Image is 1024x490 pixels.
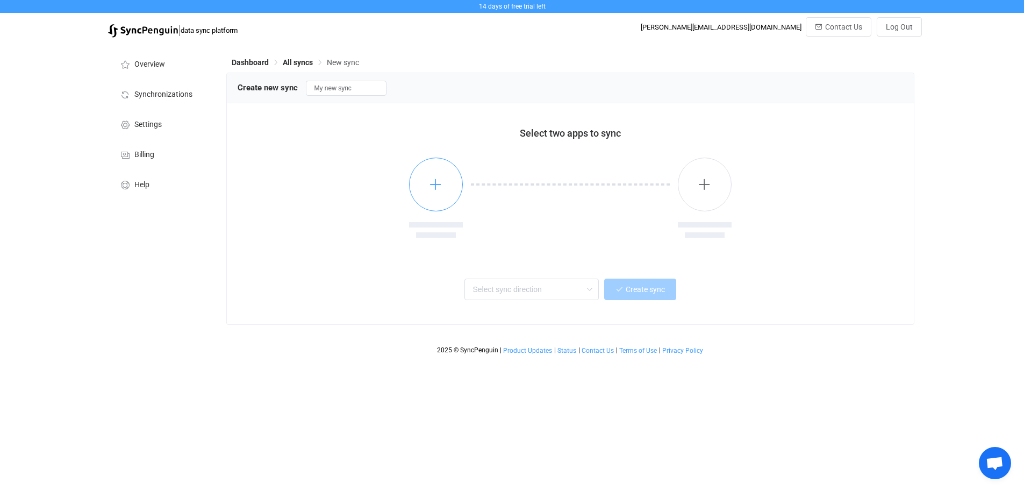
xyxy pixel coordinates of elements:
[500,346,502,354] span: |
[557,347,576,354] span: Status
[581,347,614,354] a: Contact Us
[108,24,178,38] img: syncpenguin.svg
[557,347,577,354] a: Status
[520,127,621,139] span: Select two apps to sync
[604,279,676,300] button: Create sync
[503,347,553,354] a: Product Updates
[582,347,614,354] span: Contact Us
[181,26,238,34] span: data sync platform
[108,23,238,38] a: |data sync platform
[134,151,154,159] span: Billing
[134,120,162,129] span: Settings
[662,347,703,354] span: Privacy Policy
[886,23,913,31] span: Log Out
[659,346,661,354] span: |
[134,181,149,189] span: Help
[825,23,862,31] span: Contact Us
[283,58,313,67] span: All syncs
[134,60,165,69] span: Overview
[108,139,216,169] a: Billing
[619,347,657,354] a: Terms of Use
[554,346,556,354] span: |
[306,81,386,96] input: Sync name
[327,58,359,67] span: New sync
[578,346,580,354] span: |
[479,3,546,10] span: 14 days of free trial left
[503,347,552,354] span: Product Updates
[437,346,498,354] span: 2025 © SyncPenguin
[662,347,704,354] a: Privacy Policy
[626,285,665,294] span: Create sync
[806,17,871,37] button: Contact Us
[238,83,298,93] span: Create new sync
[108,169,216,199] a: Help
[108,109,216,139] a: Settings
[108,79,216,109] a: Synchronizations
[108,48,216,79] a: Overview
[464,279,599,300] input: Select sync direction
[616,346,618,354] span: |
[641,23,801,31] div: [PERSON_NAME][EMAIL_ADDRESS][DOMAIN_NAME]
[232,58,269,67] span: Dashboard
[979,447,1011,479] a: Open chat
[232,59,359,66] div: Breadcrumb
[134,90,192,99] span: Synchronizations
[877,17,922,37] button: Log Out
[178,23,181,38] span: |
